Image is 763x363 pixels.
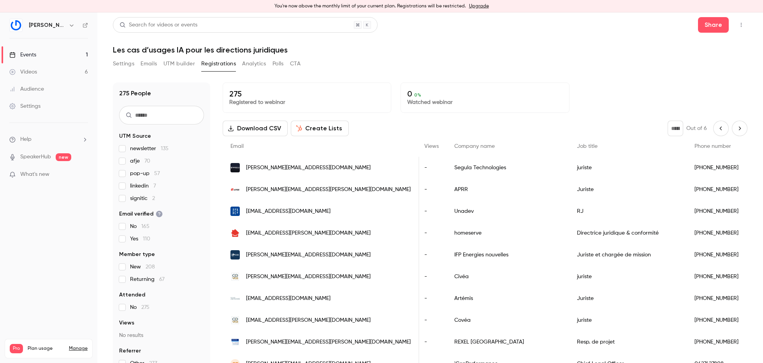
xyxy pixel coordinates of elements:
p: Registered to webinar [229,98,385,106]
div: [PHONE_NUMBER] [687,266,746,288]
div: RJ [569,200,687,222]
button: UTM builder [163,58,195,70]
span: afje [130,157,150,165]
span: [PERSON_NAME][EMAIL_ADDRESS][DOMAIN_NAME] [246,251,371,259]
span: [EMAIL_ADDRESS][DOMAIN_NAME] [246,295,331,303]
div: - [417,179,447,200]
img: ifpen.fr [230,250,240,260]
iframe: Noticeable Trigger [79,171,88,178]
div: Covéa [447,309,569,331]
span: UTM Source [119,132,151,140]
div: [PHONE_NUMBER] [687,244,746,266]
img: covea.fr [230,272,240,281]
p: No results [119,331,204,339]
div: Search for videos or events [120,21,197,29]
span: 275 [141,305,149,310]
div: [PHONE_NUMBER] [687,288,746,309]
span: new [56,153,71,161]
div: - [417,200,447,222]
span: [EMAIL_ADDRESS][PERSON_NAME][DOMAIN_NAME] [246,316,371,324]
span: 208 [146,264,155,270]
a: Manage [69,345,88,352]
button: CTA [290,58,301,70]
span: Member type [119,251,155,258]
button: Previous page [713,121,729,136]
span: No [130,303,149,311]
img: groupeartemis.com [230,294,240,303]
div: juriste [569,266,687,288]
div: Events [9,51,36,59]
img: unadev.com [230,207,240,216]
div: - [417,331,447,353]
img: homeserve.fr [230,228,240,238]
button: Download CSV [223,121,288,136]
span: [EMAIL_ADDRESS][PERSON_NAME][DOMAIN_NAME] [246,229,371,237]
span: Email verified [119,210,163,218]
div: Juriste [569,179,687,200]
p: Out of 6 [686,125,707,132]
span: newsletter [130,145,169,153]
li: help-dropdown-opener [9,135,88,144]
span: 0 % [414,92,421,98]
div: juriste [569,309,687,331]
div: - [417,309,447,331]
span: signitic [130,195,155,202]
span: Returning [130,275,165,283]
span: 70 [144,158,150,164]
span: New [130,263,155,271]
div: Artémis [447,288,569,309]
span: [PERSON_NAME][EMAIL_ADDRESS][PERSON_NAME][DOMAIN_NAME] [246,186,411,194]
div: Resp. de projet [569,331,687,353]
p: Watched webinar [407,98,563,106]
div: Civéa [447,266,569,288]
button: Share [698,17,729,33]
div: - [417,244,447,266]
span: No [130,223,149,230]
div: Segula Technologies [447,157,569,179]
div: - [417,288,447,309]
p: 0 [407,89,563,98]
span: Plan usage [28,345,64,352]
a: SpeakerHub [20,153,51,161]
div: Directrice juridique & conformité [569,222,687,244]
div: [PHONE_NUMBER] [687,222,746,244]
button: Create Lists [291,121,349,136]
span: Company name [454,144,495,149]
button: Settings [113,58,134,70]
div: Audience [9,85,44,93]
div: [PHONE_NUMBER] [687,179,746,200]
img: covea.fr [230,316,240,325]
button: Next page [732,121,747,136]
span: Attended [119,291,145,299]
span: [PERSON_NAME][EMAIL_ADDRESS][PERSON_NAME][DOMAIN_NAME] [246,338,411,346]
span: 7 [153,183,156,189]
div: APRR [447,179,569,200]
img: rexel.fr [230,337,240,347]
h1: Les cas d’usages IA pour les directions juridiques [113,45,747,54]
h1: 275 People [119,89,151,98]
span: Help [20,135,32,144]
div: [PHONE_NUMBER] [687,157,746,179]
div: juriste [569,157,687,179]
div: - [417,222,447,244]
span: Email [230,144,244,149]
div: Juriste [569,288,687,309]
div: [PHONE_NUMBER] [687,309,746,331]
div: Juriste et chargée de mission [569,244,687,266]
div: homeserve [447,222,569,244]
img: aprr.fr [230,185,240,194]
div: [PHONE_NUMBER] [687,331,746,353]
div: - [417,266,447,288]
button: Polls [272,58,284,70]
a: Upgrade [469,3,489,9]
span: 110 [143,236,150,242]
span: [EMAIL_ADDRESS][DOMAIN_NAME] [246,207,331,216]
span: 165 [141,224,149,229]
span: Views [424,144,439,149]
span: Job title [577,144,598,149]
p: 275 [229,89,385,98]
div: [PHONE_NUMBER] [687,200,746,222]
span: Views [119,319,134,327]
span: 57 [154,171,160,176]
div: IFP Energies nouvelles [447,244,569,266]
